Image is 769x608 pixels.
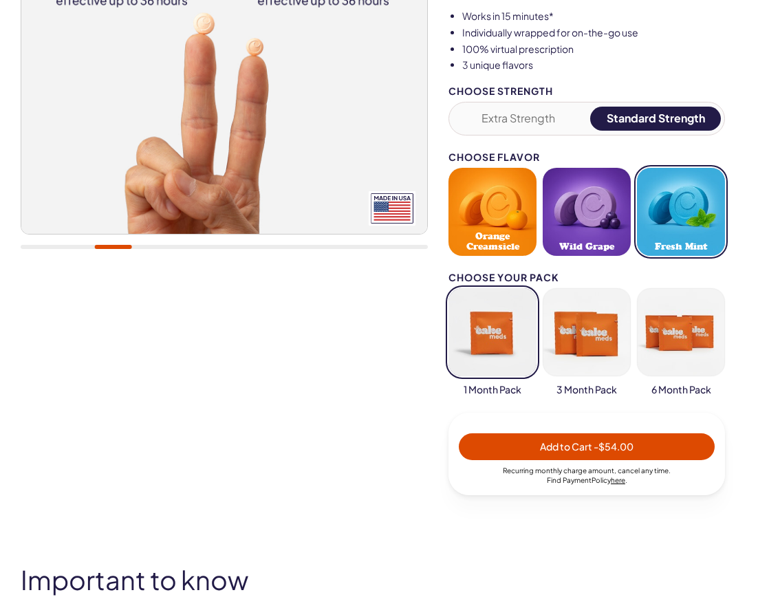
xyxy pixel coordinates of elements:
[453,231,532,252] span: Orange Creamsicle
[448,152,725,162] div: Choose Flavor
[448,86,725,96] div: Choose Strength
[556,383,617,397] span: 3 Month Pack
[464,383,521,397] span: 1 Month Pack
[453,107,584,131] button: Extra Strength
[540,440,633,453] span: Add to Cart
[611,476,625,484] a: here
[448,272,725,283] div: Choose your pack
[459,466,715,485] div: Recurring monthly charge amount , cancel any time. Policy .
[559,241,614,252] span: Wild Grape
[590,107,722,131] button: Standard Strength
[462,43,748,56] li: 100% virtual prescription
[21,565,748,594] h2: Important to know
[655,241,707,252] span: Fresh Mint
[547,476,592,484] span: Find Payment
[462,26,748,40] li: Individually wrapped for on-the-go use
[651,383,711,397] span: 6 Month Pack
[462,58,748,72] li: 3 unique flavors
[459,433,715,460] button: Add to Cart -$54.00
[594,440,633,453] span: - $54.00
[462,10,748,23] li: Works in 15 minutes*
